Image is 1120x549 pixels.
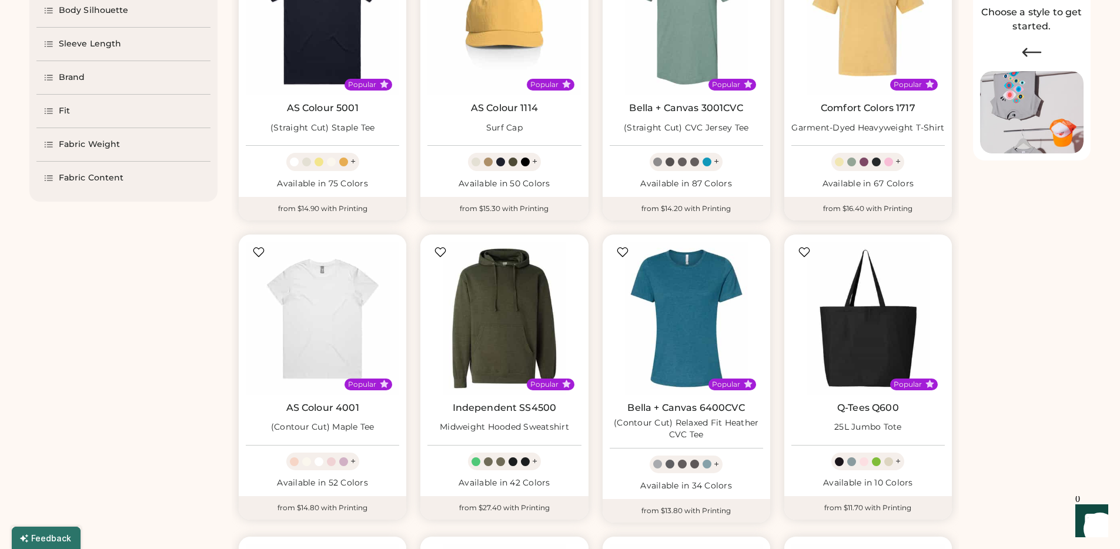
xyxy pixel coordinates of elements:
[980,5,1084,34] h2: Choose a style to get started.
[712,80,740,89] div: Popular
[427,242,581,395] img: Independent Trading Co. SS4500 Midweight Hooded Sweatshirt
[744,380,753,389] button: Popular Style
[348,80,376,89] div: Popular
[59,172,123,184] div: Fabric Content
[246,242,399,395] img: AS Colour 4001 (Contour Cut) Maple Tee
[837,402,899,414] a: Q-Tees Q600
[624,122,748,134] div: (Straight Cut) CVC Jersey Tee
[894,80,922,89] div: Popular
[530,80,559,89] div: Popular
[420,197,588,220] div: from $15.30 with Printing
[440,421,569,433] div: Midweight Hooded Sweatshirt
[59,38,121,50] div: Sleeve Length
[562,380,571,389] button: Popular Style
[744,80,753,89] button: Popular Style
[791,477,945,489] div: Available in 10 Colors
[895,455,901,468] div: +
[712,380,740,389] div: Popular
[246,477,399,489] div: Available in 52 Colors
[350,455,356,468] div: +
[925,80,934,89] button: Popular Style
[610,178,763,190] div: Available in 87 Colors
[453,402,557,414] a: Independent SS4500
[270,122,375,134] div: (Straight Cut) Staple Tee
[791,242,945,395] img: Q-Tees Q600 25L Jumbo Tote
[610,417,763,441] div: (Contour Cut) Relaxed Fit Heather CVC Tee
[350,155,356,168] div: +
[59,139,120,150] div: Fabric Weight
[714,155,719,168] div: +
[1064,496,1115,547] iframe: Front Chat
[714,458,719,471] div: +
[530,380,559,389] div: Popular
[603,197,770,220] div: from $14.20 with Printing
[239,197,406,220] div: from $14.90 with Printing
[287,102,359,114] a: AS Colour 5001
[834,421,902,433] div: 25L Jumbo Tote
[629,102,743,114] a: Bella + Canvas 3001CVC
[980,71,1084,154] img: Image of Lisa Congdon Eye Print on T-Shirt and Hat
[59,105,70,117] div: Fit
[427,178,581,190] div: Available in 50 Colors
[784,197,952,220] div: from $16.40 with Printing
[610,242,763,395] img: BELLA + CANVAS 6400CVC (Contour Cut) Relaxed Fit Heather CVC Tee
[271,421,375,433] div: (Contour Cut) Maple Tee
[894,380,922,389] div: Popular
[532,155,537,168] div: +
[286,402,359,414] a: AS Colour 4001
[925,380,934,389] button: Popular Style
[532,455,537,468] div: +
[784,496,952,520] div: from $11.70 with Printing
[380,80,389,89] button: Popular Style
[791,122,944,134] div: Garment-Dyed Heavyweight T-Shirt
[427,477,581,489] div: Available in 42 Colors
[420,496,588,520] div: from $27.40 with Printing
[471,102,538,114] a: AS Colour 1114
[791,178,945,190] div: Available in 67 Colors
[821,102,915,114] a: Comfort Colors 1717
[348,380,376,389] div: Popular
[59,5,129,16] div: Body Silhouette
[486,122,523,134] div: Surf Cap
[380,380,389,389] button: Popular Style
[627,402,744,414] a: Bella + Canvas 6400CVC
[895,155,901,168] div: +
[562,80,571,89] button: Popular Style
[610,480,763,492] div: Available in 34 Colors
[246,178,399,190] div: Available in 75 Colors
[59,72,85,83] div: Brand
[603,499,770,523] div: from $13.80 with Printing
[239,496,406,520] div: from $14.80 with Printing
